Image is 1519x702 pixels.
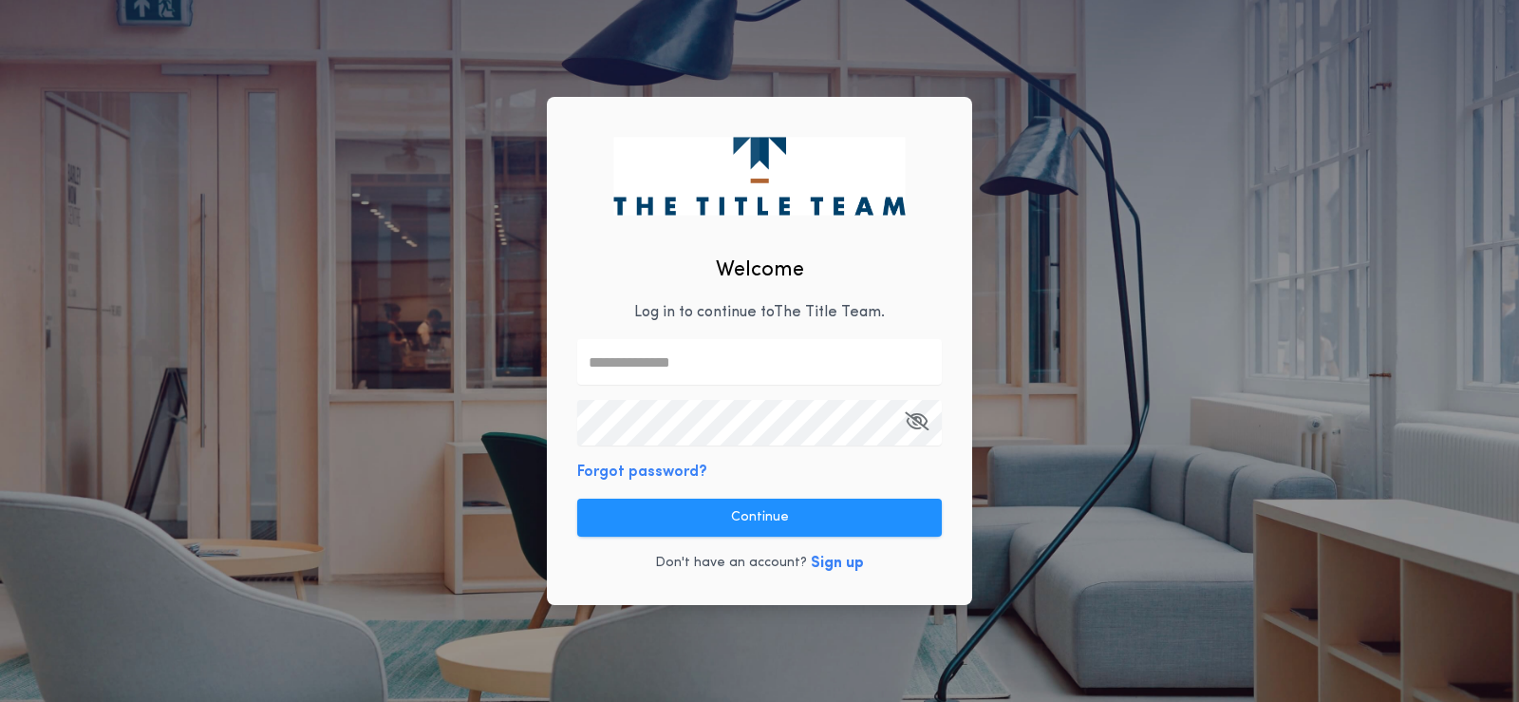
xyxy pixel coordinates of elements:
p: Log in to continue to The Title Team . [634,301,885,324]
img: logo [613,137,905,215]
p: Don't have an account? [655,554,807,573]
button: Sign up [811,552,864,575]
h2: Welcome [716,255,804,286]
button: Forgot password? [577,461,707,484]
button: Continue [577,499,942,537]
